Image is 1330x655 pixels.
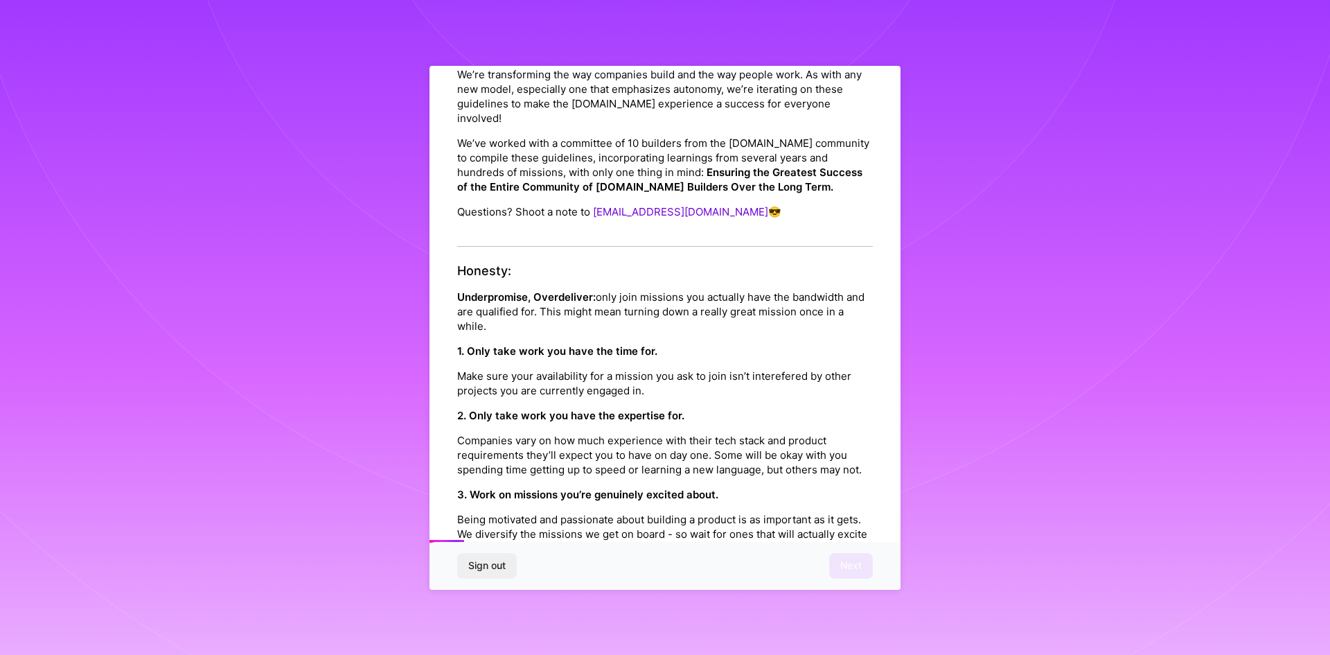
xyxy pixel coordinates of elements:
strong: 2. Only take work you have the expertise for. [457,409,684,422]
strong: Ensuring the Greatest Success of the Entire Community of [DOMAIN_NAME] Builders Over the Long Term. [457,166,862,193]
p: Being motivated and passionate about building a product is as important as it gets. We diversify ... [457,512,873,556]
p: Questions? Shoot a note to 😎 [457,204,873,219]
p: Companies vary on how much experience with their tech stack and product requirements they’ll expe... [457,433,873,477]
strong: 1. Only take work you have the time for. [457,344,657,358]
strong: Underpromise, Overdeliver: [457,290,596,304]
strong: 3. Work on missions you’re genuinely excited about. [457,488,718,501]
p: Make sure your availability for a mission you ask to join isn’t interefered by other projects you... [457,369,873,398]
button: Sign out [457,553,517,578]
p: We’re transforming the way companies build and the way people work. As with any new model, especi... [457,67,873,125]
a: [EMAIL_ADDRESS][DOMAIN_NAME] [593,205,768,218]
p: only join missions you actually have the bandwidth and are qualified for. This might mean turning... [457,290,873,333]
p: We’ve worked with a committee of 10 builders from the [DOMAIN_NAME] community to compile these gu... [457,136,873,194]
span: Sign out [468,559,506,573]
h4: Honesty: [457,263,873,279]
